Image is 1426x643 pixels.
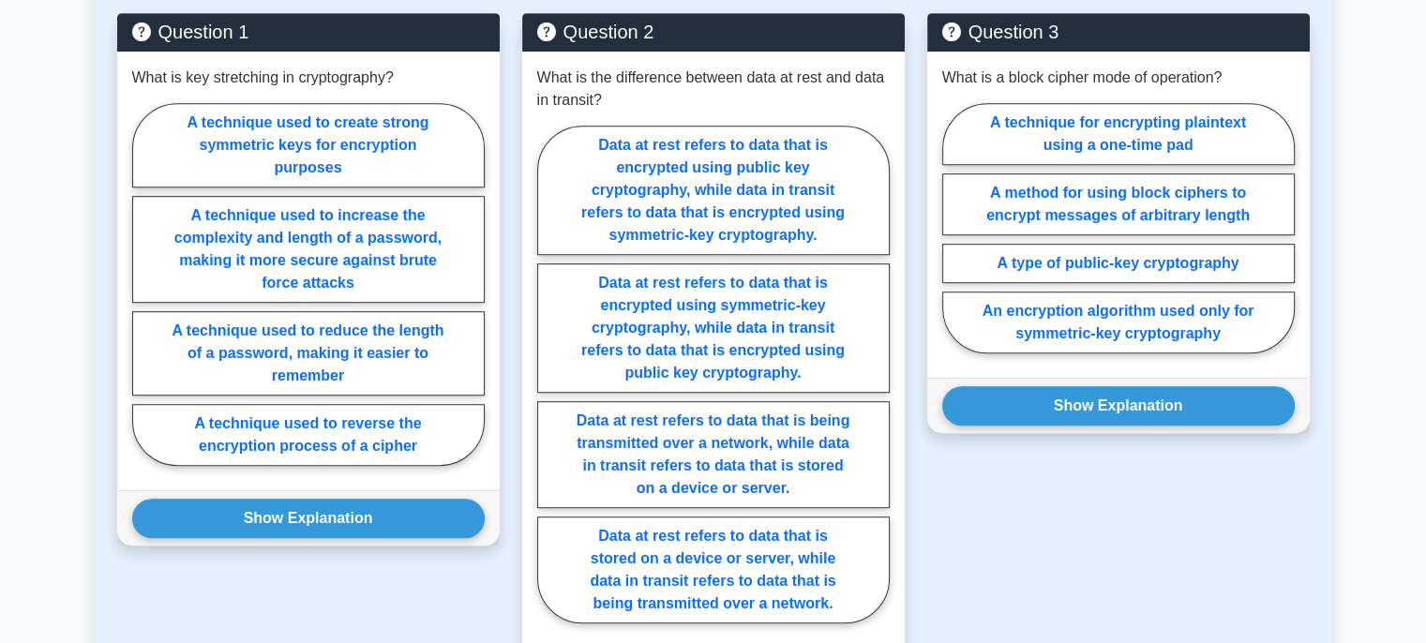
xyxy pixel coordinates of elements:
[537,263,890,393] label: Data at rest refers to data that is encrypted using symmetric-key cryptography, while data in tra...
[132,67,394,89] p: What is key stretching in cryptography?
[132,103,485,187] label: A technique used to create strong symmetric keys for encryption purposes
[132,196,485,303] label: A technique used to increase the complexity and length of a password, making it more secure again...
[537,516,890,623] label: Data at rest refers to data that is stored on a device or server, while data in transit refers to...
[942,67,1223,89] p: What is a block cipher mode of operation?
[132,311,485,396] label: A technique used to reduce the length of a password, making it easier to remember
[537,126,890,255] label: Data at rest refers to data that is encrypted using public key cryptography, while data in transi...
[132,404,485,466] label: A technique used to reverse the encryption process of a cipher
[942,244,1295,283] label: A type of public-key cryptography
[942,173,1295,235] label: A method for using block ciphers to encrypt messages of arbitrary length
[942,103,1295,165] label: A technique for encrypting plaintext using a one-time pad
[942,21,1295,43] h5: Question 3
[942,386,1295,426] button: Show Explanation
[132,21,485,43] h5: Question 1
[537,67,890,112] p: What is the difference between data at rest and data in transit?
[942,292,1295,353] label: An encryption algorithm used only for symmetric-key cryptography
[537,401,890,508] label: Data at rest refers to data that is being transmitted over a network, while data in transit refer...
[132,499,485,538] button: Show Explanation
[537,21,890,43] h5: Question 2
